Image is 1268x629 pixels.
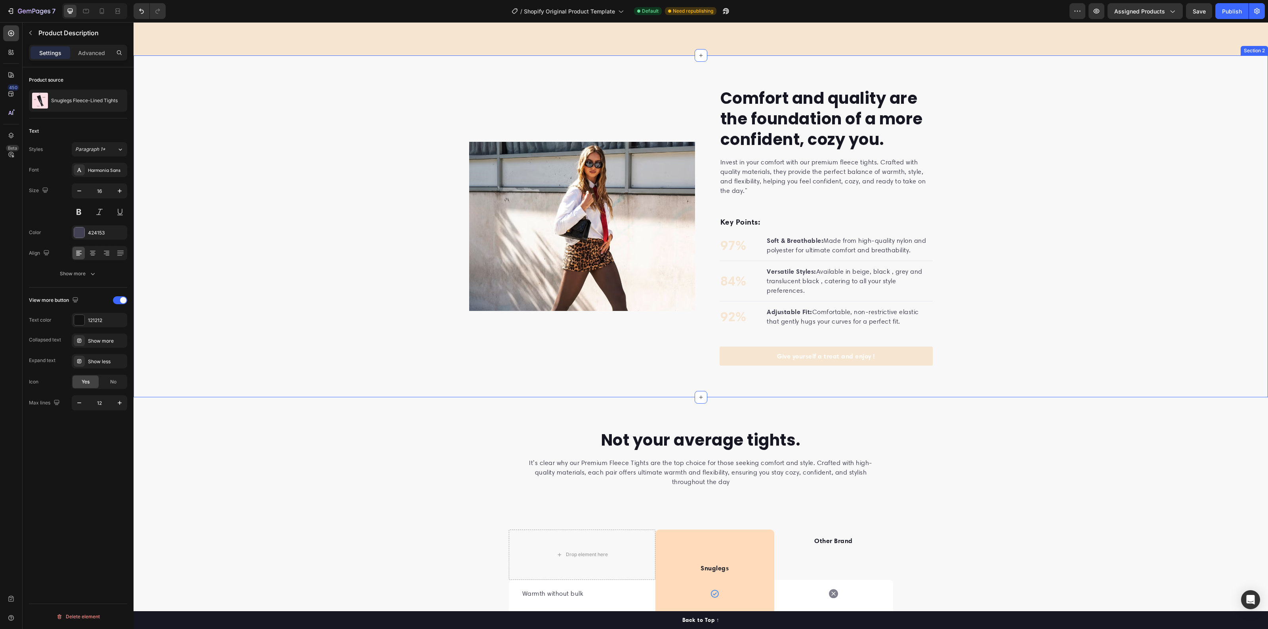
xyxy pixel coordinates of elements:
div: Text color [29,316,52,324]
div: Show more [60,270,97,278]
img: product feature img [32,93,48,109]
div: Beta [6,145,19,151]
span: Save [1193,8,1206,15]
img: gempages_583324481322222424-19c13cec-f90c-4944-8b58-2ea61bf796b5.jpg [336,120,561,289]
p: 97% [587,213,613,233]
a: Give yourself a treat and enjoy ! [586,324,799,343]
p: 84% [587,249,613,269]
div: 424153 [88,229,125,236]
div: Show more [88,337,125,345]
div: Publish [1222,7,1242,15]
p: Key Points: [587,194,798,206]
iframe: Design area [134,22,1268,629]
div: Color [29,229,41,236]
div: Styles [29,146,43,153]
div: Delete element [56,612,100,621]
strong: Adjustable Fit: [633,286,679,294]
span: Assigned Products [1114,7,1165,15]
button: Delete element [29,610,127,623]
div: 450 [8,84,19,91]
p: Invest in your comfort with our premium fleece tights. Crafted with quality materials, they provi... [587,135,798,173]
span: Paragraph 1* [75,146,105,153]
p: Settings [39,49,61,57]
p: Other Brand [642,514,759,523]
span: Default [642,8,659,15]
div: Harmonia Sans [88,167,125,174]
p: 7 [52,6,55,16]
span: Yes [82,378,90,385]
h2: Comfort and quality are the foundation of a more confident, cozy you. [586,65,799,128]
div: Collapsed text [29,336,61,343]
p: Give yourself a treat and enjoy ! [644,329,741,339]
div: Section 2 [1109,25,1133,32]
p: It’s clear why our Premium Fleece Tights are the top choice for those seeking comfort and style. ... [394,436,740,465]
p: 92% [587,285,613,305]
div: Align [29,248,51,259]
div: Max lines [29,398,61,408]
strong: Versatile Styles: [633,245,683,253]
button: Save [1186,3,1212,19]
p: Available in beige, black , grey and translucent black , catering to all your style preferences. [633,244,798,273]
h2: Not your average tights. [375,407,760,429]
div: Expand text [29,357,55,364]
p: Snuglegs [523,541,640,551]
p: Product Description [38,28,124,38]
button: Show more [29,267,127,281]
span: Shopify Original Product Template [524,7,615,15]
div: Open Intercom Messenger [1241,590,1260,609]
div: Undo/Redo [134,3,166,19]
button: Publish [1215,3,1249,19]
div: Show less [88,358,125,365]
div: 121212 [88,317,125,324]
span: Need republishing [673,8,713,15]
div: Product source [29,76,63,84]
p: Advanced [78,49,105,57]
span: / [520,7,522,15]
div: Icon [29,378,38,385]
button: 7 [3,3,59,19]
div: View more button [29,295,80,306]
button: Paragraph 1* [72,142,127,156]
p: Comfortable, non-restrictive elastic that gently hugs your curves for a perfect fit. [633,285,798,304]
div: Back to Top ↑ [549,594,586,602]
p: Snuglegs Fleece-Lined Tights [51,98,118,103]
div: Text [29,128,39,135]
div: Size [29,185,50,196]
p: Warmth without bulk [389,567,508,576]
button: Assigned Products [1108,3,1183,19]
strong: Soft & Breathable: [633,214,690,222]
p: Made from high-quality nylon and polyester for ultimate comfort and breathability. [633,213,798,233]
div: Drop element here [432,529,474,536]
span: No [110,378,116,385]
div: Font [29,166,39,173]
